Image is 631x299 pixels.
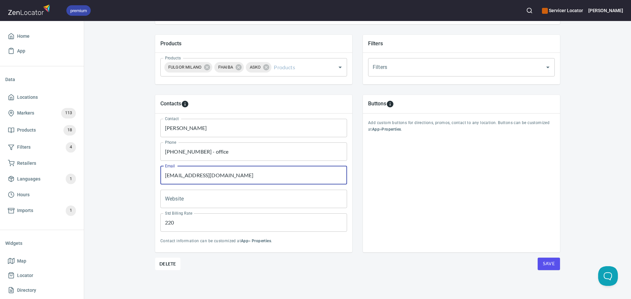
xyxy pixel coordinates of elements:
[368,40,555,47] h5: Filters
[17,175,40,183] span: Languages
[66,7,91,14] span: premium
[368,100,386,108] h5: Buttons
[538,258,560,270] button: Save
[5,268,79,283] a: Locator
[17,126,36,134] span: Products
[371,61,533,74] input: Filters
[17,257,26,265] span: Map
[542,3,583,18] div: Manage your apps
[5,139,79,156] a: Filters4
[5,90,79,105] a: Locations
[66,143,76,151] span: 4
[17,191,30,199] span: Hours
[252,239,271,243] b: Properties
[160,40,347,47] h5: Products
[246,64,265,70] span: ASKO
[5,29,79,44] a: Home
[155,258,180,270] button: Delete
[5,170,79,187] a: Languages1
[5,72,79,87] li: Data
[368,120,555,133] p: Add custom buttons for directions, promos, contact to any location. Buttons can be customized at > .
[241,239,248,243] b: App
[386,100,394,108] svg: To add custom buttons for locations, please go to Apps > Properties > Buttons.
[17,206,33,215] span: Imports
[61,109,76,117] span: 113
[63,126,76,134] span: 18
[543,260,555,268] span: Save
[160,238,347,245] p: Contact information can be customized at > .
[17,143,31,151] span: Filters
[17,32,30,40] span: Home
[17,109,34,117] span: Markers
[246,62,272,73] div: ASKO
[17,93,38,101] span: Locations
[272,61,326,74] input: Products
[17,159,36,167] span: Retailers
[159,260,176,268] span: Delete
[164,62,212,73] div: FULGOR MILANO
[5,105,79,122] a: Markers113
[336,63,345,72] button: Open
[372,127,380,132] b: App
[17,286,36,294] span: Directory
[382,127,401,132] b: Properties
[5,156,79,171] a: Retailers
[542,8,548,14] button: color-CE600E
[17,47,25,55] span: App
[17,271,33,280] span: Locator
[543,63,552,72] button: Open
[5,283,79,298] a: Directory
[5,202,79,219] a: Imports1
[181,100,189,108] svg: To add custom contact information for locations, please go to Apps > Properties > Contacts.
[66,207,76,214] span: 1
[8,3,52,17] img: zenlocator
[5,235,79,251] li: Widgets
[5,122,79,139] a: Products18
[5,44,79,58] a: App
[214,62,244,73] div: FHAIBA
[588,3,623,18] button: [PERSON_NAME]
[160,100,181,108] h5: Contacts
[588,7,623,14] h6: [PERSON_NAME]
[164,64,205,70] span: FULGOR MILANO
[542,7,583,14] h6: Servicer Locator
[66,175,76,183] span: 1
[598,266,618,286] iframe: Help Scout Beacon - Open
[5,254,79,268] a: Map
[5,187,79,202] a: Hours
[214,64,237,70] span: FHAIBA
[66,5,91,16] div: premium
